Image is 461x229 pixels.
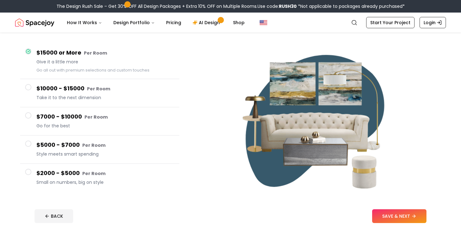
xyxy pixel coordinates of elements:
small: Per Room [87,86,110,92]
button: $5000 - $7000 Per RoomStyle meets smart spending [20,136,179,164]
h4: $7000 - $10000 [36,112,174,121]
small: Per Room [84,50,107,56]
nav: Main [62,16,250,29]
a: Login [420,17,446,28]
small: Per Room [82,170,106,177]
button: $15000 or More Per RoomGive it a little moreGo all out with premium selections and custom touches [20,43,179,79]
small: Go all out with premium selections and custom touches [36,67,149,73]
a: Shop [228,16,250,29]
img: Spacejoy Logo [15,16,54,29]
button: SAVE & NEXT [372,209,426,223]
img: United States [260,19,267,26]
h4: $15000 or More [36,48,174,57]
button: BACK [35,209,73,223]
a: Pricing [161,16,186,29]
h4: $5000 - $7000 [36,141,174,150]
h4: $2000 - $5000 [36,169,174,178]
nav: Global [15,13,446,33]
h4: $10000 - $15000 [36,84,174,93]
button: $7000 - $10000 Per RoomGo for the best [20,107,179,136]
small: Per Room [84,114,108,120]
span: Take it to the next dimension [36,94,174,101]
button: How It Works [62,16,107,29]
span: Give it a little more [36,59,174,65]
span: *Not applicable to packages already purchased* [297,3,405,9]
div: The Design Rush Sale – Get 30% OFF All Design Packages + Extra 10% OFF on Multiple Rooms. [57,3,405,9]
span: Go for the best [36,123,174,129]
span: Small on numbers, big on style [36,179,174,185]
button: $10000 - $15000 Per RoomTake it to the next dimension [20,79,179,107]
button: Design Portfolio [108,16,160,29]
span: Style meets smart spending [36,151,174,157]
a: Spacejoy [15,16,54,29]
b: RUSH30 [279,3,297,9]
small: Per Room [82,142,106,148]
button: $2000 - $5000 Per RoomSmall on numbers, big on style [20,164,179,192]
span: Use code: [258,3,297,9]
a: AI Design [187,16,227,29]
a: Start Your Project [366,17,415,28]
